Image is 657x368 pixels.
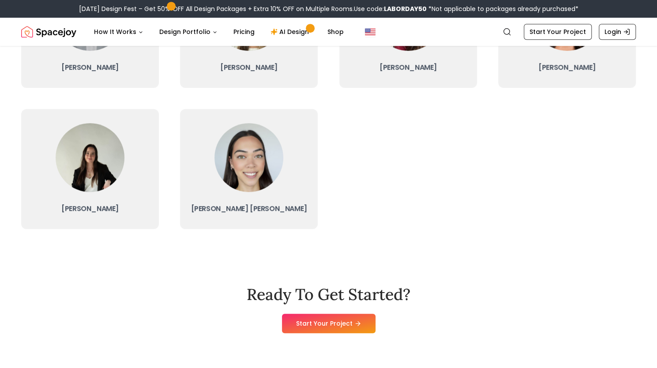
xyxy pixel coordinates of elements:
[187,203,311,215] h3: [PERSON_NAME] [PERSON_NAME]
[187,61,311,74] h3: [PERSON_NAME]
[282,314,375,333] a: Start Your Project
[427,4,578,13] span: *Not applicable to packages already purchased*
[226,23,262,41] a: Pricing
[87,23,150,41] button: How It Works
[505,61,629,74] h3: [PERSON_NAME]
[524,24,592,40] a: Start Your Project
[56,123,124,192] img: Grazia
[21,23,76,41] img: Spacejoy Logo
[247,285,410,303] h2: Ready To Get Started?
[320,23,351,41] a: Shop
[87,23,351,41] nav: Main
[21,109,159,229] a: Grazia[PERSON_NAME]
[21,23,76,41] a: Spacejoy
[384,4,427,13] b: LABORDAY50
[21,18,636,46] nav: Global
[28,61,152,74] h3: [PERSON_NAME]
[180,109,318,229] a: Cassandra[PERSON_NAME] [PERSON_NAME]
[214,123,283,192] img: Cassandra
[28,203,152,215] h3: [PERSON_NAME]
[365,26,375,37] img: United States
[152,23,225,41] button: Design Portfolio
[346,61,470,74] h3: [PERSON_NAME]
[599,24,636,40] a: Login
[354,4,427,13] span: Use code:
[79,4,578,13] div: [DATE] Design Fest – Get 50% OFF All Design Packages + Extra 10% OFF on Multiple Rooms.
[263,23,319,41] a: AI Design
